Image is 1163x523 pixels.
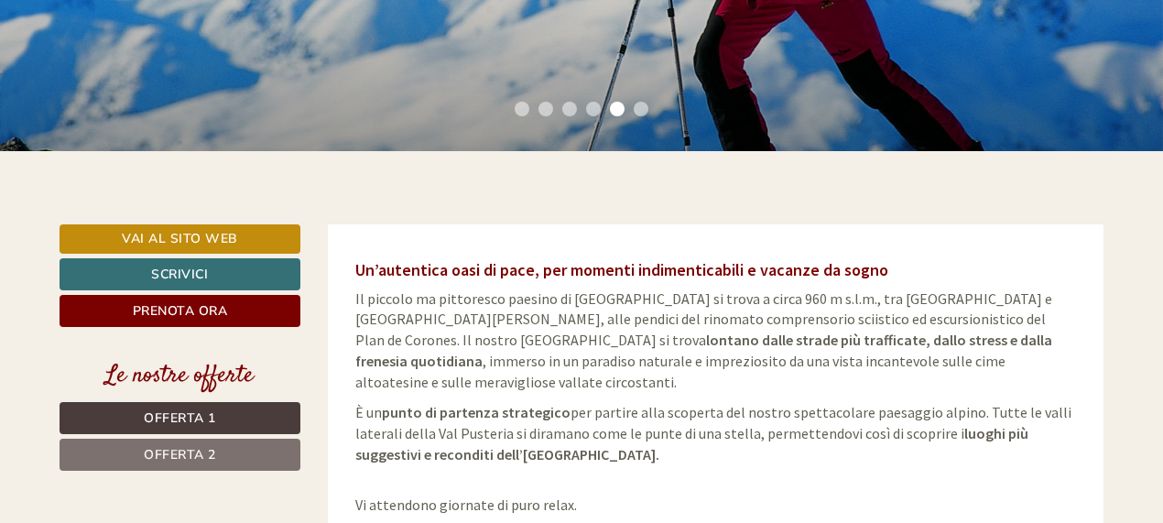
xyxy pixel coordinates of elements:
strong: punto di partenza strategico [382,403,571,421]
div: [GEOGRAPHIC_DATA] [27,53,269,68]
div: Buon giorno, come possiamo aiutarla? [14,49,278,105]
div: Le nostre offerte [60,359,300,393]
button: Invia [628,483,723,515]
span: Vi attendono giornate di puro relax. [355,474,577,514]
a: Scrivici [60,258,300,290]
span: Offerta 2 [144,446,216,463]
div: lunedì [326,14,397,45]
small: 10:22 [27,89,269,102]
strong: luoghi più suggestivi e reconditi dell’[GEOGRAPHIC_DATA]. [355,424,1028,463]
a: Vai al sito web [60,224,300,254]
a: Prenota ora [60,295,300,327]
span: Offerta 1 [144,409,216,427]
span: È un per partire alla scoperta del nostro spettacolare paesaggio alpino. Tutte le valli laterali ... [355,403,1071,463]
span: Il piccolo ma pittoresco paesino di [GEOGRAPHIC_DATA] si trova a circa 960 m s.l.m., tra [GEOGRAP... [355,289,1052,391]
span: Un’autentica oasi di pace, per momenti indimenticabili e vacanze da sogno [355,259,888,280]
